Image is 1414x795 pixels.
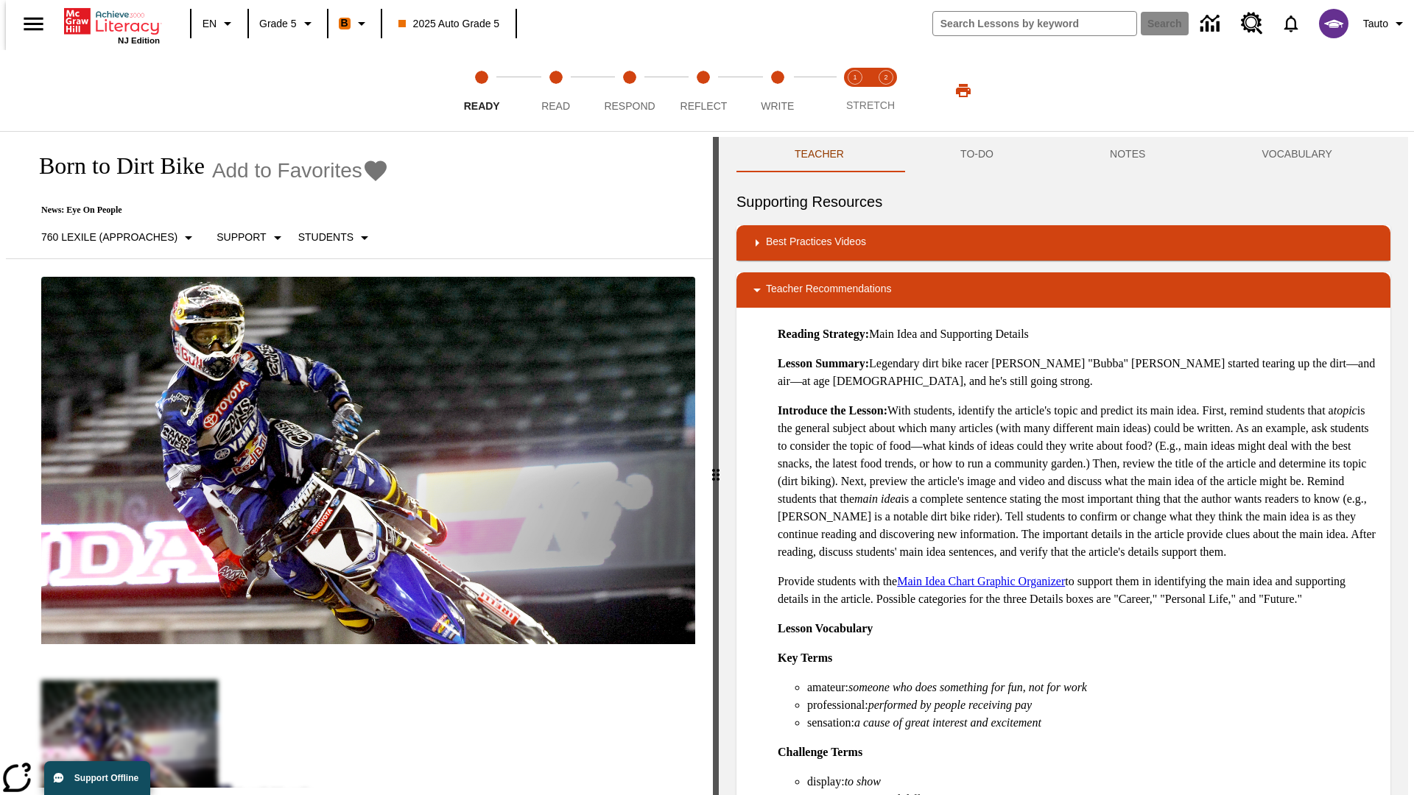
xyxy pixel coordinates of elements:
[513,50,598,131] button: Read step 2 of 5
[1272,4,1310,43] a: Notifications
[778,325,1379,343] p: Main Idea and Supporting Details
[41,277,695,645] img: Motocross racer James Stewart flies through the air on his dirt bike.
[212,158,389,183] button: Add to Favorites - Born to Dirt Bike
[778,357,869,370] strong: Lesson Summary:
[778,404,887,417] strong: Introduce the Lesson:
[853,74,857,81] text: 1
[541,100,570,112] span: Read
[766,234,866,252] p: Best Practices Videos
[865,50,907,131] button: Stretch Respond step 2 of 2
[217,230,266,245] p: Support
[41,230,177,245] p: 760 Lexile (Approaches)
[680,100,728,112] span: Reflect
[587,50,672,131] button: Respond step 3 of 5
[1052,137,1203,172] button: NOTES
[74,773,138,783] span: Support Offline
[44,761,150,795] button: Support Offline
[897,575,1065,587] a: Main Idea Chart Graphic Organizer
[298,230,353,245] p: Students
[259,16,297,32] span: Grade 5
[807,679,1379,696] li: amateur:
[1357,10,1414,37] button: Profile/Settings
[736,137,1390,172] div: Instructional Panel Tabs
[333,10,376,37] button: Boost Class color is orange. Change class color
[778,402,1379,561] p: With students, identify the article's topic and predict its main idea. First, remind students tha...
[736,272,1390,308] div: Teacher Recommendations
[118,36,160,45] span: NJ Edition
[778,328,869,340] strong: Reading Strategy:
[1363,16,1388,32] span: Tauto
[292,225,379,251] button: Select Student
[64,5,160,45] div: Home
[1232,4,1272,43] a: Resource Center, Will open in new tab
[1334,404,1357,417] em: topic
[35,225,203,251] button: Select Lexile, 760 Lexile (Approaches)
[713,137,719,795] div: Press Enter or Spacebar and then press right and left arrow keys to move the slider
[6,137,713,788] div: reading
[834,50,876,131] button: Stretch Read step 1 of 2
[766,281,891,299] p: Teacher Recommendations
[24,152,205,180] h1: Born to Dirt Bike
[736,225,1390,261] div: Best Practices Videos
[884,74,887,81] text: 2
[341,14,348,32] span: B
[778,622,873,635] strong: Lesson Vocabulary
[845,775,881,788] em: to show
[778,355,1379,390] p: Legendary dirt bike racer [PERSON_NAME] "Bubba" [PERSON_NAME] started tearing up the dirt—and air...
[778,746,862,758] strong: Challenge Terms
[464,100,500,112] span: Ready
[933,12,1136,35] input: search field
[868,699,1032,711] em: performed by people receiving pay
[807,714,1379,732] li: sensation:
[846,99,895,111] span: STRETCH
[902,137,1052,172] button: TO-DO
[940,77,987,104] button: Print
[1310,4,1357,43] button: Select a new avatar
[1192,4,1232,44] a: Data Center
[211,225,292,251] button: Scaffolds, Support
[736,137,902,172] button: Teacher
[203,16,217,32] span: EN
[398,16,500,32] span: 2025 Auto Grade 5
[761,100,794,112] span: Write
[807,773,1379,791] li: display:
[12,2,55,46] button: Open side menu
[196,10,243,37] button: Language: EN, Select a language
[854,716,1041,729] em: a cause of great interest and excitement
[212,159,362,183] span: Add to Favorites
[778,573,1379,608] p: Provide students with the to support them in identifying the main idea and supporting details in ...
[735,50,820,131] button: Write step 5 of 5
[604,100,655,112] span: Respond
[24,205,389,216] p: News: Eye On People
[439,50,524,131] button: Ready step 1 of 5
[1319,9,1348,38] img: avatar image
[719,137,1408,795] div: activity
[736,190,1390,213] h6: Supporting Resources
[778,651,832,664] strong: Key Terms
[1203,137,1390,172] button: VOCABULARY
[661,50,746,131] button: Reflect step 4 of 5
[854,492,901,505] em: main idea
[253,10,323,37] button: Grade: Grade 5, Select a grade
[848,681,1087,693] em: someone who does something for fun, not for work
[807,696,1379,714] li: professional:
